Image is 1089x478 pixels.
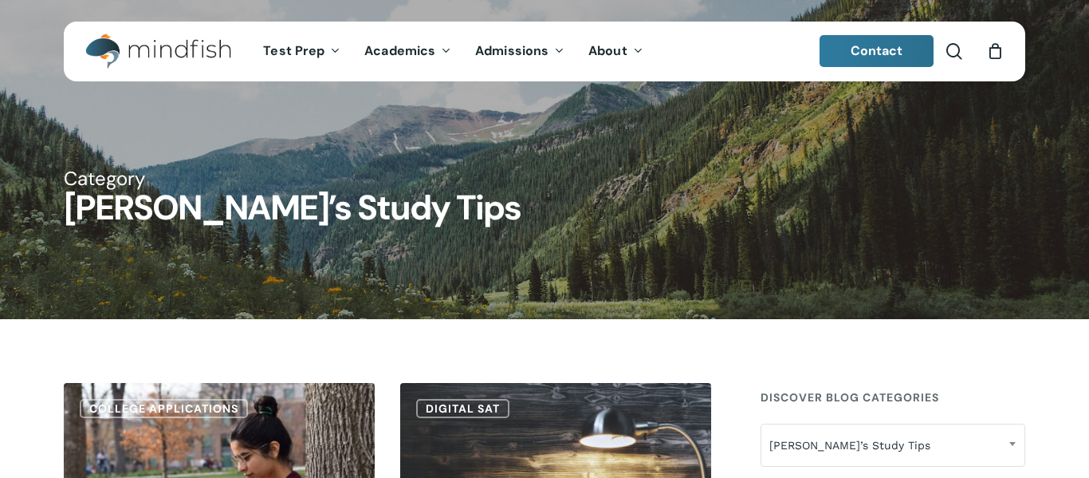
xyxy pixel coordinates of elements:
a: Digital SAT [416,399,509,418]
nav: Main Menu [251,22,655,81]
span: Contact [851,42,903,59]
span: Test Prep [263,42,324,59]
a: Admissions [463,45,576,58]
span: Jamie’s Study Tips [761,424,1025,467]
a: About [576,45,655,58]
span: Academics [364,42,435,59]
span: Jamie’s Study Tips [761,429,1024,462]
a: College Applications [80,399,248,418]
a: Contact [820,35,934,67]
span: Category [64,166,145,191]
span: Admissions [475,42,548,59]
a: Test Prep [251,45,352,58]
h1: [PERSON_NAME]’s Study Tips [64,191,1025,225]
h4: Discover Blog Categories [761,383,1025,412]
a: Academics [352,45,463,58]
header: Main Menu [64,22,1025,81]
a: Cart [986,42,1004,60]
span: About [588,42,627,59]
